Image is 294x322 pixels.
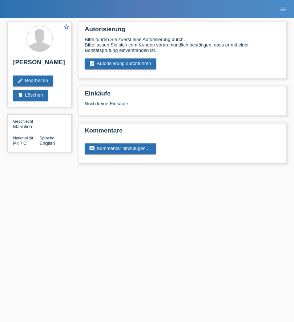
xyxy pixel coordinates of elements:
i: star_border [63,24,70,30]
a: assignment_turned_inAutorisierung durchführen [85,58,156,69]
a: deleteLöschen [13,90,48,101]
div: Bitte führen Sie zuerst eine Autorisierung durch. Bitte lassen Sie sich vom Kunden vorab mündlich... [85,37,281,53]
a: commentKommentar hinzufügen ... [85,143,156,154]
span: Sprache [40,136,55,140]
a: menu [276,7,290,11]
i: assignment_turned_in [89,61,95,66]
h2: Einkäufe [85,90,281,101]
a: editBearbeiten [13,76,53,86]
i: delete [17,92,23,98]
span: Pakistan / C / 16.06.2012 [13,140,27,146]
i: edit [17,78,23,83]
h2: Autorisierung [85,26,281,37]
a: star_border [63,24,70,31]
span: Nationalität [13,136,33,140]
i: menu [279,6,287,13]
div: Noch keine Einkäufe [85,101,281,112]
span: English [40,140,55,146]
h2: Kommentare [85,127,281,138]
span: Geschlecht [13,119,33,123]
i: comment [89,146,95,151]
div: Männlich [13,118,40,129]
h2: [PERSON_NAME] [13,59,66,70]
